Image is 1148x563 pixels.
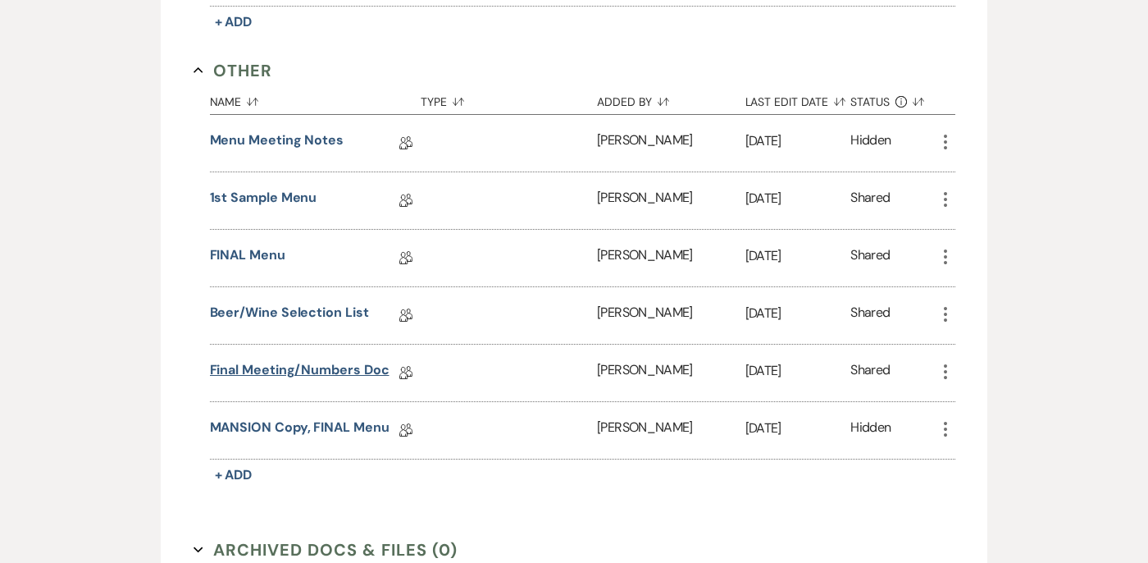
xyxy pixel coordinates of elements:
a: FINAL Menu [210,245,285,271]
div: Shared [850,303,890,328]
div: [PERSON_NAME] [597,172,745,229]
p: [DATE] [745,418,851,439]
button: Type [421,83,597,114]
button: Other [194,58,273,83]
a: Menu Meeting Notes [210,130,344,156]
div: [PERSON_NAME] [597,115,745,172]
div: [PERSON_NAME] [597,345,745,401]
button: + Add [210,11,257,34]
a: Beer/Wine Selection List [210,303,369,328]
button: + Add [210,464,257,487]
p: [DATE] [745,188,851,209]
div: [PERSON_NAME] [597,230,745,286]
button: Archived Docs & Files (0) [194,538,458,562]
p: [DATE] [745,130,851,152]
span: + Add [215,13,253,30]
div: Hidden [850,130,891,156]
p: [DATE] [745,360,851,382]
button: Status [850,83,935,114]
div: [PERSON_NAME] [597,402,745,459]
div: Shared [850,188,890,213]
div: Shared [850,360,890,386]
p: [DATE] [745,245,851,267]
span: + Add [215,466,253,483]
a: MANSION Copy, FINAL Menu [210,418,389,443]
div: [PERSON_NAME] [597,287,745,344]
div: Shared [850,245,890,271]
span: Status [850,96,890,108]
p: [DATE] [745,303,851,324]
a: Final Meeting/Numbers Doc [210,360,389,386]
button: Name [210,83,421,114]
button: Last Edit Date [745,83,851,114]
div: Hidden [850,418,891,443]
button: Added By [597,83,745,114]
a: 1st Sample Menu [210,188,317,213]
